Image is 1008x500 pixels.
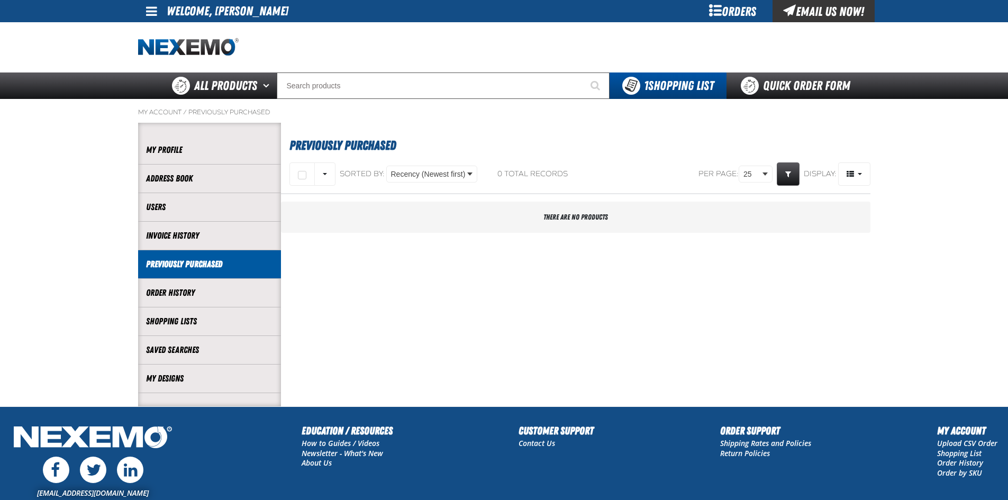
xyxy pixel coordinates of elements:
a: Order History [146,287,273,299]
span: Shopping List [644,78,714,93]
a: Order by SKU [937,468,982,478]
a: Home [138,38,239,57]
nav: Breadcrumbs [138,108,870,116]
a: Previously Purchased [146,258,273,270]
input: Search [277,72,610,99]
a: About Us [302,458,332,468]
a: Newsletter - What's New [302,448,383,458]
img: Nexemo Logo [11,423,175,454]
span: Per page: [698,169,739,179]
button: Rows selection options [314,162,335,186]
a: Upload CSV Order [937,438,997,448]
a: Address Book [146,172,273,185]
h2: Customer Support [519,423,594,439]
a: Contact Us [519,438,555,448]
span: Sorted By: [340,169,385,178]
a: Shopping List [937,448,982,458]
button: Open All Products pages [259,72,277,99]
h2: Education / Resources [302,423,393,439]
a: My Account [138,108,181,116]
a: [EMAIL_ADDRESS][DOMAIN_NAME] [37,488,149,498]
a: Saved Searches [146,344,273,356]
span: All Products [194,76,257,95]
img: Nexemo logo [138,38,239,57]
strong: 1 [644,78,648,93]
button: Start Searching [583,72,610,99]
button: Product Grid Views Toolbar [838,162,870,186]
a: How to Guides / Videos [302,438,379,448]
button: You have 1 Shopping List. Open to view details [610,72,727,99]
a: Return Policies [720,448,770,458]
a: Users [146,201,273,213]
a: My Profile [146,144,273,156]
a: Shopping Lists [146,315,273,328]
span: Recency (Newest first) [391,169,466,180]
h2: My Account [937,423,997,439]
span: / [183,108,187,116]
a: Invoice History [146,230,273,242]
a: Shipping Rates and Policies [720,438,811,448]
h2: Order Support [720,423,811,439]
a: Expand or Collapse Grid Filters [777,162,800,186]
a: Quick Order Form [727,72,870,99]
span: Display: [804,169,837,178]
a: My Designs [146,372,273,385]
div: 0 total records [497,169,568,179]
span: Product Grid Views Toolbar [839,163,870,185]
a: Previously Purchased [188,108,270,116]
a: Order History [937,458,983,468]
span: Previously Purchased [289,138,396,153]
span: There are no products [543,213,608,221]
span: 25 [743,169,760,180]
